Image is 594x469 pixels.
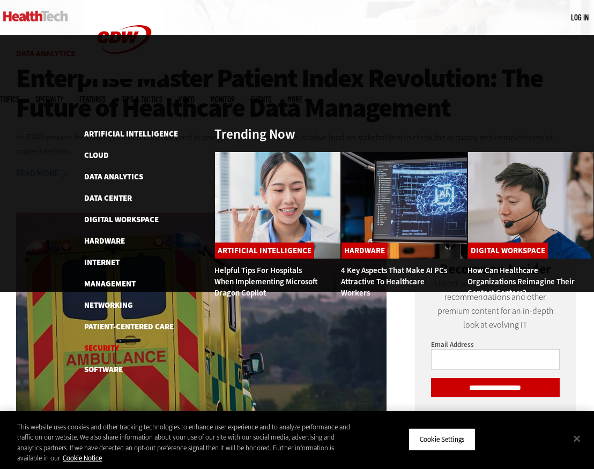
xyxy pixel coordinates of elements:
[467,265,575,298] a: How Can Healthcare Organizations Reimagine Their Contact Centers?
[571,12,589,23] div: User menu
[215,243,314,259] a: Artificial Intelligence
[17,422,357,464] div: This website uses cookies and other tracking technologies to enhance user experience and to analy...
[84,214,159,225] a: Digital Workspace
[214,152,341,259] img: Doctor using phone to dictate to tablet
[84,321,174,332] a: Patient-Centered Care
[84,150,109,161] a: Cloud
[16,213,387,436] a: ambulance driving down country road at sunset
[341,152,467,259] img: Desktop monitor with brain AI concept
[84,300,133,311] a: Networking
[84,278,136,289] a: Management
[84,236,125,246] a: Hardware
[565,427,589,450] button: Close
[84,193,132,203] a: Data Center
[467,152,594,259] img: Healthcare contact center
[571,12,589,22] a: Log in
[409,428,476,451] button: Cookie Settings
[63,453,102,463] a: More information about your privacy
[214,265,318,298] a: Helpful Tips for Hospitals When Implementing Microsoft Dragon Copilot
[214,127,295,141] h3: Trending Now
[84,128,178,139] a: Artificial Intelligence
[341,265,447,298] a: 4 Key Aspects That Make AI PCs Attractive to Healthcare Workers
[468,243,548,259] a: Digital Workspace
[16,213,387,435] img: ambulance driving down country road at sunset
[84,257,120,268] a: Internet
[84,343,119,353] a: Security
[84,171,143,182] a: Data Analytics
[341,243,388,259] a: Hardware
[84,364,123,375] a: Software
[3,11,68,21] img: Home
